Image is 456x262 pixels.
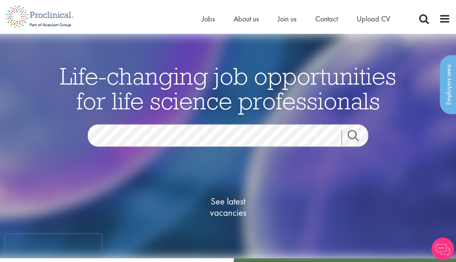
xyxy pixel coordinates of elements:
span: See latest vacancies [190,196,266,218]
a: Jobs [202,14,215,24]
a: Job search submit button [342,130,374,145]
a: See latestvacancies [190,166,266,248]
iframe: reCAPTCHA [5,234,102,257]
a: About us [234,14,259,24]
a: Join us [278,14,296,24]
span: Life-changing job opportunities for life science professionals [60,61,396,116]
a: Upload CV [357,14,390,24]
img: Chatbot [432,238,454,260]
a: Contact [315,14,338,24]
